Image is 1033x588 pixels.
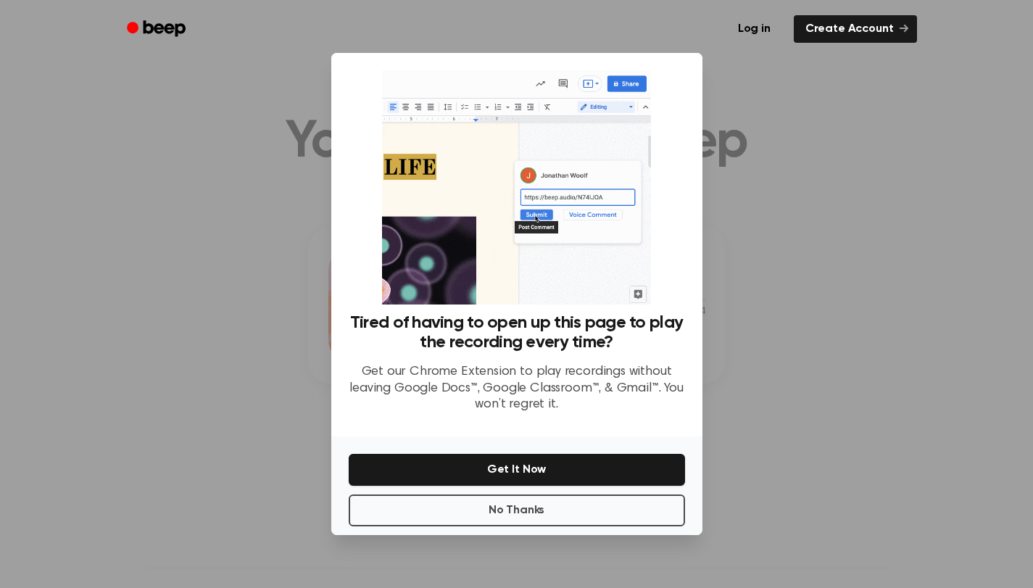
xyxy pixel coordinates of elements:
[794,15,917,43] a: Create Account
[349,364,685,413] p: Get our Chrome Extension to play recordings without leaving Google Docs™, Google Classroom™, & Gm...
[723,12,785,46] a: Log in
[349,494,685,526] button: No Thanks
[349,454,685,486] button: Get It Now
[382,70,651,305] img: Beep extension in action
[349,313,685,352] h3: Tired of having to open up this page to play the recording every time?
[117,15,199,44] a: Beep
